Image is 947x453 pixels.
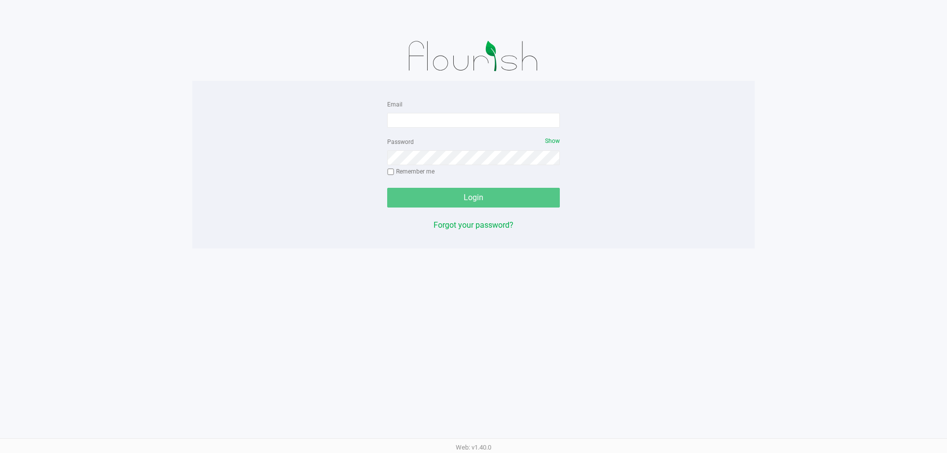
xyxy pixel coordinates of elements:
label: Password [387,138,414,146]
button: Forgot your password? [434,219,513,231]
span: Show [545,138,560,144]
span: Web: v1.40.0 [456,444,491,451]
input: Remember me [387,169,394,175]
label: Remember me [387,167,435,176]
label: Email [387,100,402,109]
